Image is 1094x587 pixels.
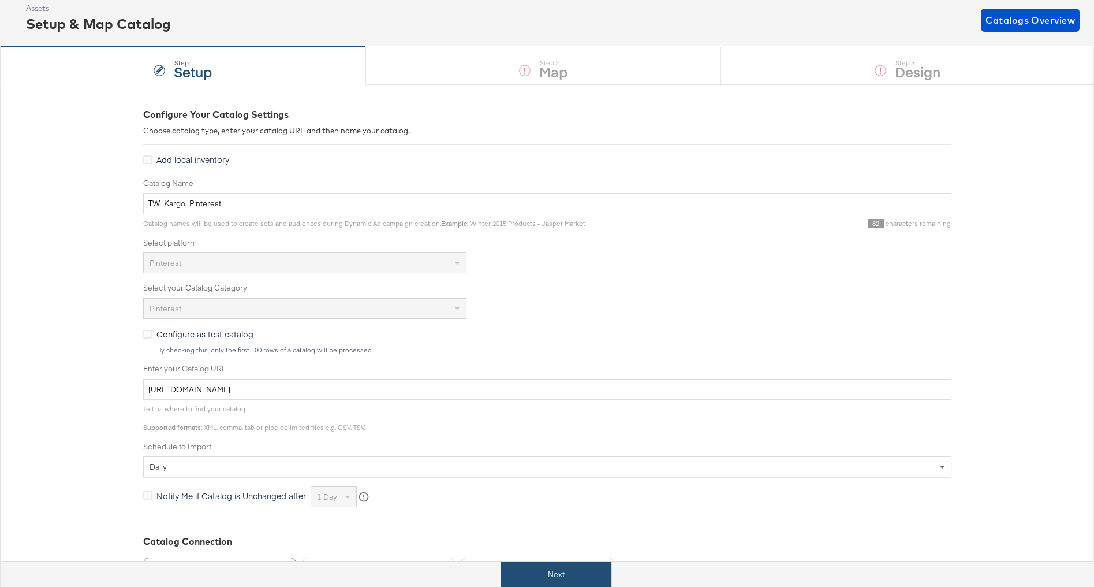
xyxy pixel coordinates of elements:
[156,490,306,501] span: Notify Me if Catalog is Unchanged after
[174,62,212,81] strong: Setup
[143,379,951,400] input: Enter Catalog URL, e.g. http://www.example.com/products.xml
[143,125,951,136] div: Choose catalog type, enter your catalog URL and then name your catalog.
[143,283,951,293] label: Select your Catalog Category
[143,404,365,432] span: Tell us where to find your catalog. : XML, comma, tab or pipe delimited files e.g. CSV, TSV.
[868,219,884,228] span: 82
[317,492,337,502] span: 1 day
[985,12,1075,28] span: Catalogs Overview
[26,3,171,14] div: Assets
[26,14,171,34] div: Setup & Map Catalog
[143,363,951,374] label: Enter your Catalog URL
[143,423,201,432] strong: Supported formats
[156,346,951,354] div: By checking this, only the first 100 rows of a catalog will be processed.
[156,328,253,340] span: Configure as test catalog
[143,178,951,189] label: Catalog Name
[981,9,1080,32] button: Catalogs Overview
[174,59,212,67] div: Step: 1
[143,219,585,228] span: Catalog names will be used to create sets and audiences during Dynamic Ad campaign creation. : Wi...
[143,237,951,248] label: Select platform
[156,154,229,165] span: Add local inventory
[585,219,951,228] div: characters remaining
[150,462,167,472] span: daily
[143,108,951,121] div: Configure Your Catalog Settings
[150,303,181,314] span: Pinterest
[150,258,181,268] span: Pinterest
[143,441,951,452] label: Schedule to Import
[143,193,951,214] input: Name your catalog e.g. My Dynamic Product Catalog
[143,535,951,548] div: Catalog Connection
[441,219,467,228] strong: Example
